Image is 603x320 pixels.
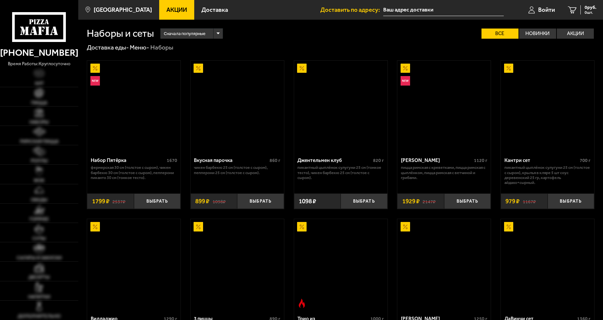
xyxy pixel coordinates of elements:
[87,29,154,39] h1: Наборы и сеты
[112,198,125,204] s: 2537 ₽
[297,157,371,163] div: Джентельмен клуб
[523,198,536,204] s: 1167 ₽
[87,61,180,153] a: АкционныйНовинкаНабор Пятёрка
[504,222,514,231] img: Акционный
[519,29,556,39] label: Новинки
[194,165,280,175] p: Чикен Барбекю 25 см (толстое с сыром), Пепперони 25 см (толстое с сыром).
[504,64,514,73] img: Акционный
[585,5,596,10] span: 0 руб.
[195,198,209,204] span: 899 ₽
[294,219,387,311] a: АкционныйОстрое блюдоТрио из Рио
[505,198,519,204] span: 979 ₽
[504,157,578,163] div: Кантри сет
[383,4,504,16] input: Ваш адрес доставки
[166,7,187,13] span: Акции
[580,158,591,163] span: 700 г
[164,28,205,39] span: Сначала популярные
[87,44,129,51] a: Доставка еды-
[31,100,47,105] span: Пицца
[397,219,491,311] a: АкционныйВилла Капри
[401,165,487,180] p: Пицца Римская с креветками, Пицца Римская с цыплёнком, Пицца Римская с ветчиной и грибами.
[294,61,387,153] a: АкционныйДжентельмен клуб
[397,61,491,153] a: АкционныйНовинкаМама Миа
[320,7,383,13] span: Доставить по адресу:
[29,217,49,222] span: Горячее
[28,294,50,299] span: Напитки
[167,158,177,163] span: 1670
[297,222,307,231] img: Акционный
[92,198,109,204] span: 1799 ₽
[501,219,594,311] a: АкционныйДаВинчи сет
[548,193,594,209] button: Выбрать
[481,29,518,39] label: Все
[17,255,62,260] span: Салаты и закуски
[297,165,384,180] p: Пикантный цыплёнок сулугуни 25 см (тонкое тесто), Чикен Барбекю 25 см (толстое с сыром).
[504,165,591,185] p: Пикантный цыплёнок сулугуни 25 см (толстое с сыром), крылья в кляре 5 шт соус деревенский 25 гр, ...
[474,158,487,163] span: 1120 г
[401,157,472,163] div: [PERSON_NAME]
[90,222,100,231] img: Акционный
[130,44,149,51] a: Меню-
[194,157,268,163] div: Вкусная парочка
[557,29,594,39] label: Акции
[401,76,410,86] img: Новинка
[90,76,100,86] img: Новинка
[538,7,555,13] span: Войти
[297,64,307,73] img: Акционный
[213,198,226,204] s: 1098 ₽
[134,193,180,209] button: Выбрать
[444,193,491,209] button: Выбрать
[28,275,50,280] span: Десерты
[401,222,410,231] img: Акционный
[194,222,203,231] img: Акционный
[297,299,307,308] img: Острое блюдо
[94,7,152,13] span: [GEOGRAPHIC_DATA]
[91,157,165,163] div: Набор Пятёрка
[341,193,387,209] button: Выбрать
[191,219,284,311] a: Акционный3 пиццы
[194,64,203,73] img: Акционный
[373,158,384,163] span: 820 г
[201,7,228,13] span: Доставка
[90,64,100,73] img: Акционный
[299,198,316,204] span: 1098 ₽
[34,178,45,183] span: WOK
[87,219,180,311] a: АкционныйВилладжио
[402,198,420,204] span: 1929 ₽
[423,198,436,204] s: 2147 ₽
[501,61,594,153] a: АкционныйКантри сет
[31,197,47,202] span: Обеды
[35,81,44,86] span: Хит
[20,139,59,144] span: Римская пицца
[18,314,61,319] span: Дополнительно
[237,193,284,209] button: Выбрать
[270,158,280,163] span: 860 г
[32,236,46,241] span: Супы
[585,10,596,14] span: 0 шт.
[31,158,48,163] span: Роллы
[191,61,284,153] a: АкционныйВкусная парочка
[91,165,177,180] p: Фермерская 30 см (толстое с сыром), Чикен Барбекю 30 см (толстое с сыром), Пепперони Пиканто 30 с...
[29,120,49,125] span: Наборы
[150,44,173,52] div: Наборы
[401,64,410,73] img: Акционный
